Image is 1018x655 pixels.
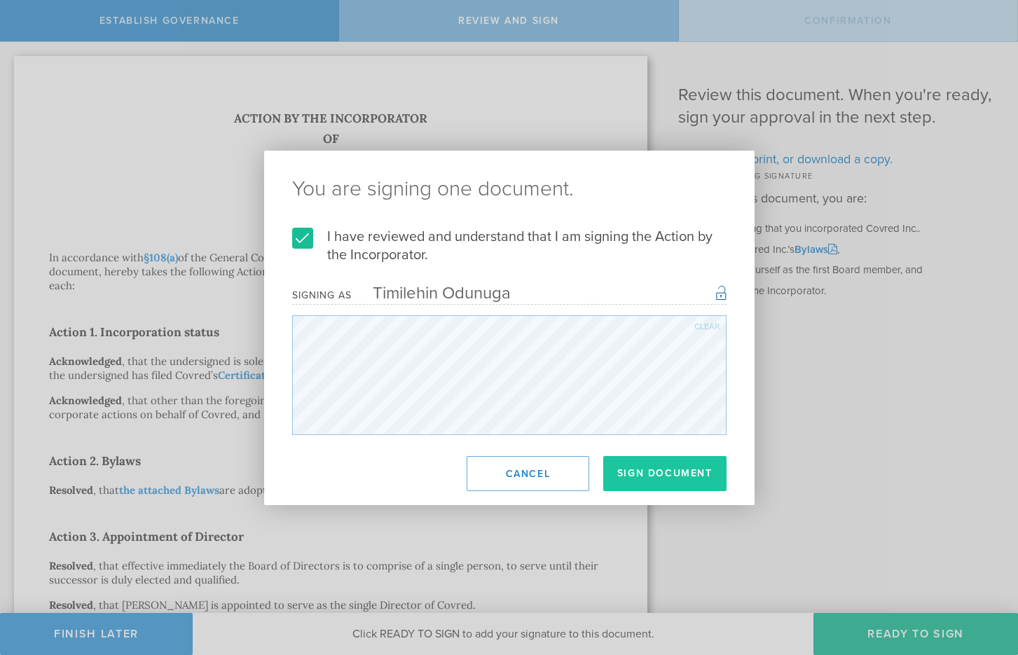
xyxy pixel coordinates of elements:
[292,228,727,264] label: I have reviewed and understand that I am signing the Action by the Incorporator.
[292,289,352,301] div: Signing as
[603,456,727,491] button: Sign Document
[948,546,1018,613] iframe: Chat Widget
[352,283,511,303] div: Timilehin Odunuga
[467,456,589,491] button: Cancel
[292,179,727,200] ng-pluralize: You are signing one document.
